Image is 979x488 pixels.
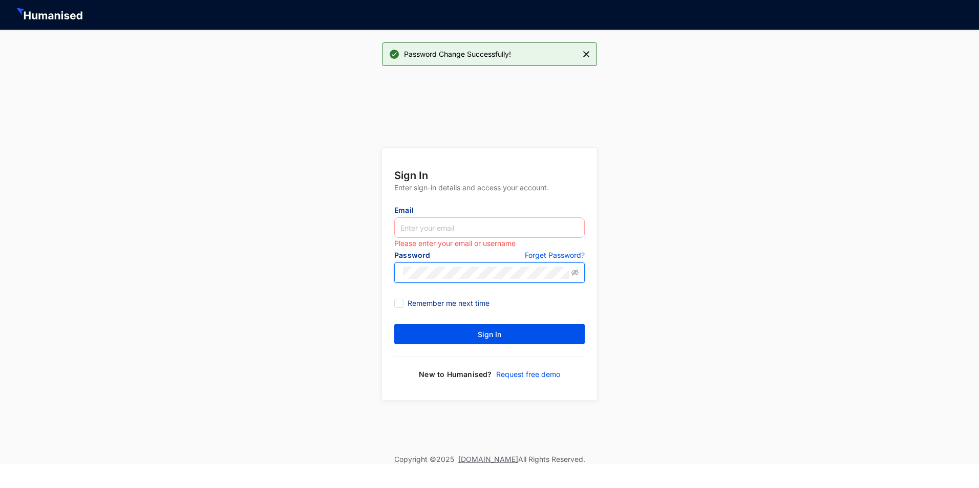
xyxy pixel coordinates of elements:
[394,168,585,183] p: Sign In
[419,369,492,380] p: New to Humanised?
[571,269,579,276] span: eye-invisible
[492,369,560,380] a: Request free demo
[525,250,585,262] a: Forget Password?
[394,183,585,205] p: Enter sign-in details and access your account.
[400,48,511,60] p: Password Change Successfully!
[403,298,494,309] span: Remember me next time
[583,48,589,60] img: alert-close.705d39777261943dbfef1c6d96092794.svg
[394,217,585,238] input: Enter your email
[16,8,84,22] img: HeaderHumanisedNameIcon.51e74e20af0cdc04d39a069d6394d6d9.svg
[394,205,585,217] p: Email
[394,238,585,249] div: Please enter your email or username
[478,329,501,340] span: Sign In
[388,48,400,60] img: alert-icon-success.755a801dcbde06256afb241ffe65d376.svg
[394,324,585,344] button: Sign In
[458,455,518,463] a: [DOMAIN_NAME]
[394,454,585,464] p: Copyright © 2025 All Rights Reserved.
[394,250,489,262] p: Password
